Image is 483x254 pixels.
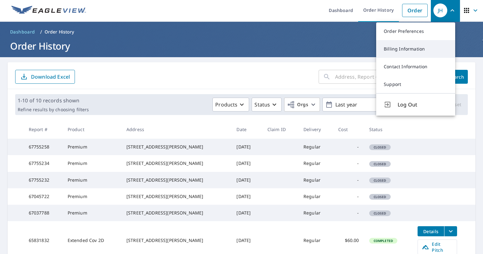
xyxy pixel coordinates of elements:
td: [DATE] [231,155,262,172]
span: Completed [370,239,397,243]
div: [STREET_ADDRESS][PERSON_NAME] [126,144,226,150]
div: [STREET_ADDRESS][PERSON_NAME] [126,237,226,244]
td: 67037788 [24,205,63,221]
span: Closed [370,195,390,199]
td: 67045722 [24,188,63,205]
a: Billing Information [376,40,455,58]
p: Download Excel [31,73,70,80]
div: [STREET_ADDRESS][PERSON_NAME] [126,160,226,166]
div: [STREET_ADDRESS][PERSON_NAME] [126,210,226,216]
td: Premium [63,155,121,172]
button: Status [252,98,282,112]
td: [DATE] [231,139,262,155]
div: [STREET_ADDRESS][PERSON_NAME] [126,193,226,200]
a: Order Preferences [376,22,455,40]
td: [DATE] [231,205,262,221]
td: Regular [298,172,333,188]
p: 1-10 of 10 records shown [18,97,89,104]
span: Closed [370,162,390,166]
td: Regular [298,139,333,155]
td: - [333,188,364,205]
span: Details [421,228,440,234]
a: Support [376,76,455,93]
div: [STREET_ADDRESS][PERSON_NAME] [126,177,226,183]
p: Status [254,101,270,108]
a: Contact Information [376,58,455,76]
td: - [333,155,364,172]
th: Claim ID [262,120,298,139]
th: Delivery [298,120,333,139]
td: 67755258 [24,139,63,155]
button: Download Excel [15,70,75,84]
th: Cost [333,120,364,139]
td: Regular [298,188,333,205]
th: Report # [24,120,63,139]
td: Regular [298,155,333,172]
th: Date [231,120,262,139]
span: Log Out [398,101,448,108]
td: - [333,172,364,188]
h1: Order History [8,39,475,52]
div: JH [433,3,447,17]
th: Product [63,120,121,139]
td: Premium [63,205,121,221]
a: Dashboard [8,27,38,37]
td: 67755234 [24,155,63,172]
td: Regular [298,205,333,221]
td: - [333,205,364,221]
input: Address, Report #, Claim ID, etc. [335,68,440,86]
button: Search [445,70,468,84]
button: Orgs [284,98,320,112]
nav: breadcrumb [8,27,475,37]
p: Refine results by choosing filters [18,107,89,112]
span: Closed [370,211,390,215]
span: Closed [370,145,390,149]
p: Order History [45,29,74,35]
p: Last year [333,99,407,110]
td: [DATE] [231,188,262,205]
button: Last year [322,98,417,112]
span: Edit Pitch [422,241,453,253]
a: Order [402,4,428,17]
td: - [333,139,364,155]
button: detailsBtn-65831832 [418,226,444,236]
li: / [40,28,42,36]
span: Search [450,74,463,80]
td: Premium [63,139,121,155]
span: Orgs [287,101,308,109]
td: Premium [63,172,121,188]
img: EV Logo [11,6,86,15]
button: Log Out [376,93,455,116]
th: Address [121,120,231,139]
span: Closed [370,178,390,183]
td: [DATE] [231,172,262,188]
td: Premium [63,188,121,205]
span: Dashboard [10,29,35,35]
p: Products [215,101,237,108]
button: Products [212,98,249,112]
td: 67755232 [24,172,63,188]
th: Status [364,120,413,139]
button: filesDropdownBtn-65831832 [444,226,457,236]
